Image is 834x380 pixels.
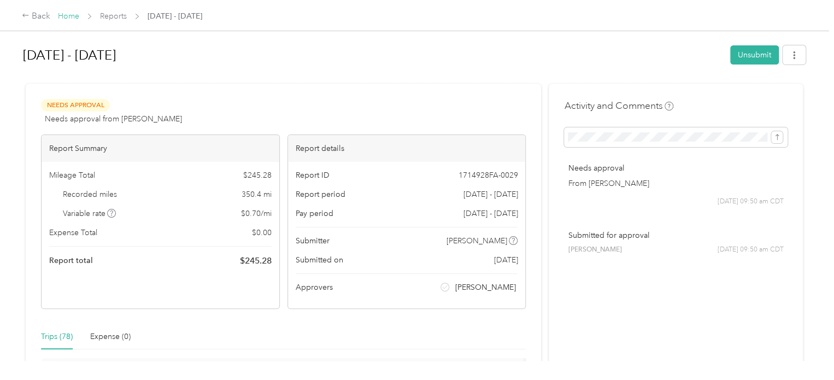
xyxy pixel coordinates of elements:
a: Home [58,11,79,21]
span: [DATE] - [DATE] [148,10,202,22]
span: Needs approval from [PERSON_NAME] [45,113,182,125]
span: [PERSON_NAME] [447,235,507,247]
span: $ 0.70 / mi [241,208,272,219]
a: Reports [100,11,127,21]
span: Needs Approval [41,99,110,112]
span: $ 0.00 [252,227,272,238]
span: $ 245.28 [240,254,272,267]
span: Report period [296,189,345,200]
span: Report total [49,255,93,266]
p: Needs approval [568,162,784,174]
span: [DATE] [494,254,518,266]
span: Variable rate [63,208,116,219]
h4: Activity and Comments [564,99,673,113]
div: Back [22,10,50,23]
button: Unsubmit [730,45,779,65]
span: [DATE] 09:50 am CDT [718,197,784,207]
p: From [PERSON_NAME] [568,178,784,189]
h1: Sep 1 - 30, 2025 [23,42,723,68]
span: Expense Total [49,227,97,238]
div: Report details [288,135,526,162]
p: Submitted for approval [568,230,784,241]
span: [PERSON_NAME] [568,245,621,255]
div: Expense (0) [90,331,131,343]
div: Report Summary [42,135,279,162]
span: [PERSON_NAME] [455,282,516,293]
span: Pay period [296,208,333,219]
span: Submitter [296,235,330,247]
span: Approvers [296,282,333,293]
iframe: Everlance-gr Chat Button Frame [773,319,834,380]
span: Report ID [296,169,330,181]
span: Submitted on [296,254,343,266]
span: 1714928FA-0029 [458,169,518,181]
span: [DATE] - [DATE] [463,189,518,200]
span: $ 245.28 [243,169,272,181]
span: Recorded miles [63,189,117,200]
span: 350.4 mi [242,189,272,200]
div: Trips (78) [41,331,73,343]
span: [DATE] - [DATE] [463,208,518,219]
span: [DATE] 09:50 am CDT [718,245,784,255]
span: Mileage Total [49,169,95,181]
